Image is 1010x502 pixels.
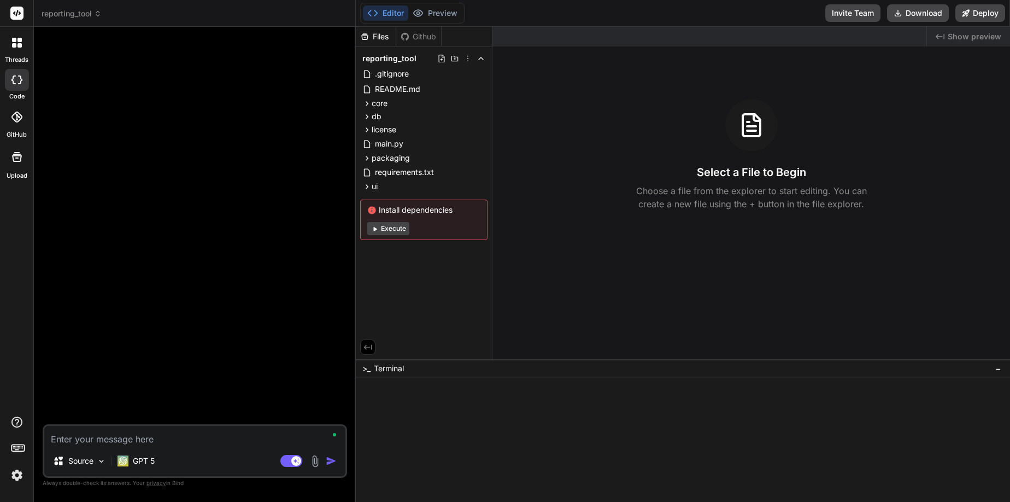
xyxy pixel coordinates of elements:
[374,137,404,150] span: main.py
[146,480,166,486] span: privacy
[133,456,155,466] p: GPT 5
[7,171,27,180] label: Upload
[367,222,409,235] button: Execute
[372,181,378,192] span: ui
[97,457,106,466] img: Pick Models
[118,456,128,466] img: GPT 5
[309,455,321,468] img: attachment
[995,363,1001,374] span: −
[374,67,410,80] span: .gitignore
[372,124,396,135] span: license
[887,4,949,22] button: Download
[408,5,462,21] button: Preview
[43,478,347,488] p: Always double-check its answers. Your in Bind
[7,130,27,139] label: GitHub
[372,153,410,164] span: packaging
[948,31,1001,42] span: Show preview
[363,5,408,21] button: Editor
[362,53,416,64] span: reporting_tool
[372,98,387,109] span: core
[372,111,381,122] span: db
[825,4,880,22] button: Invite Team
[374,363,404,374] span: Terminal
[697,165,806,180] h3: Select a File to Begin
[374,166,435,179] span: requirements.txt
[326,456,337,466] img: icon
[629,184,874,211] p: Choose a file from the explorer to start editing. You can create a new file using the + button in...
[362,363,371,374] span: >_
[5,55,28,65] label: threads
[8,466,26,485] img: settings
[356,31,396,42] div: Files
[993,360,1003,377] button: −
[367,205,480,215] span: Install dependencies
[42,8,102,19] span: reporting_tool
[68,456,93,466] p: Source
[374,83,421,96] span: README.md
[9,92,25,101] label: code
[955,4,1005,22] button: Deploy
[396,31,441,42] div: Github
